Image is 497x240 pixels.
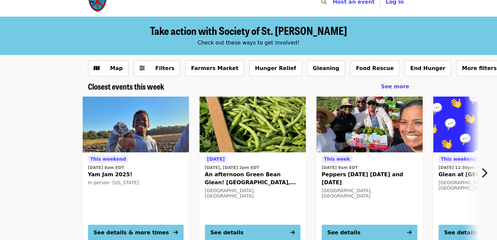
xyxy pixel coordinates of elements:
button: Hunger Relief [249,60,302,76]
span: [DATE] [207,156,225,162]
span: This week [324,156,350,162]
span: Map [110,65,123,71]
span: Take action with Society of St. [PERSON_NAME] [150,23,347,38]
i: arrow-right icon [407,229,412,236]
time: [DATE] 8am EDT [88,165,124,171]
img: Yam Jam 2025! organized by Society of St. Andrew [83,97,189,152]
button: Gleaning [307,60,345,76]
div: [GEOGRAPHIC_DATA], [GEOGRAPHIC_DATA] [205,188,300,199]
span: Peppers [DATE] [DATE] and [DATE] [322,171,417,187]
time: [DATE], [DATE] 2pm EDT [205,165,259,171]
span: In person · [US_STATE] [88,180,139,185]
span: This weekend [441,156,477,162]
div: See details [210,229,244,237]
a: See more [381,83,409,91]
button: Show map view [88,60,128,76]
i: sliders-h icon [139,65,145,71]
i: arrow-right icon [173,229,178,236]
i: arrow-right icon [290,229,295,236]
time: [DATE] 8am EDT [322,165,358,171]
div: Closest events this week [83,82,415,91]
time: [DATE] 12:30pm EDT [439,165,485,171]
img: An afternoon Green Bean Glean! Cedar Grove, NC, this Wednesday 10/8, 2-4 pm! organized by Society... [200,97,306,152]
button: Filters (0 selected) [134,60,180,76]
div: [GEOGRAPHIC_DATA], [GEOGRAPHIC_DATA] [322,188,417,199]
span: Yam Jam 2025! [88,171,184,179]
div: See details [327,229,361,237]
span: See more [381,83,409,90]
button: End Hunger [405,60,451,76]
a: Closest events this week [88,82,164,91]
div: Check out these ways to get involved! [88,39,409,47]
button: Next item [475,164,497,182]
button: Farmers Market [185,60,244,76]
span: Filters [155,65,175,71]
i: map icon [94,65,100,71]
span: Closest events this week [88,80,164,92]
span: An afternoon Green Bean Glean! [GEOGRAPHIC_DATA], [GEOGRAPHIC_DATA], [DATE][DATE], 2-4 pm! [205,171,300,187]
button: Food Rescue [350,60,399,76]
img: Peppers tomorrow Wednesday and Friday organized by Society of St. Andrew [316,97,423,152]
i: chevron-right icon [481,167,487,179]
span: This weekend [90,156,126,162]
div: See details & more times [94,229,169,237]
